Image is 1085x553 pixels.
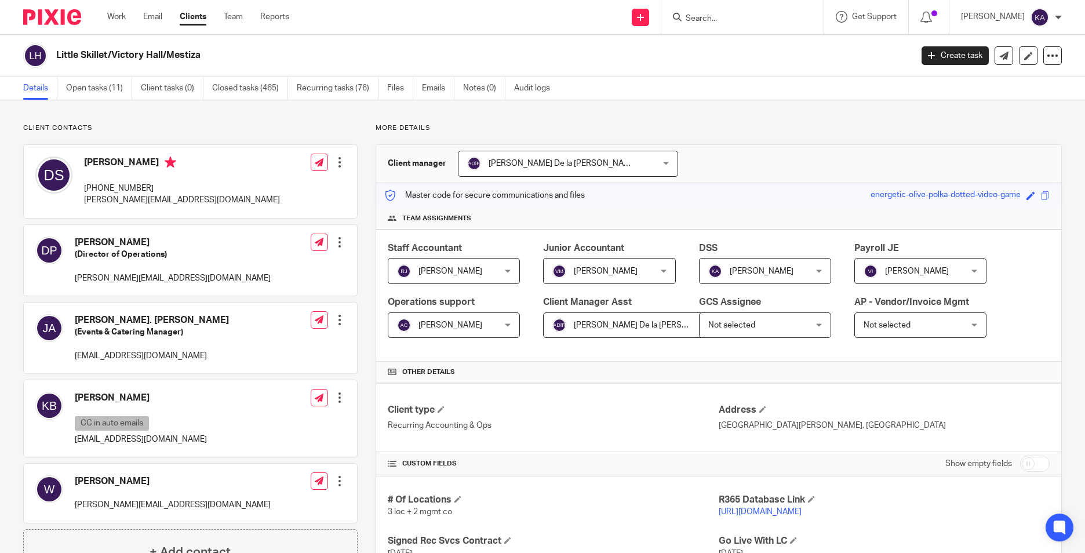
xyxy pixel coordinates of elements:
h4: Address [719,404,1050,416]
img: svg%3E [467,157,481,170]
h4: Client type [388,404,719,416]
h4: Signed Rec Svcs Contract [388,535,719,547]
a: Audit logs [514,77,559,100]
img: Pixie [23,9,81,25]
span: Operations support [388,297,475,307]
p: [PERSON_NAME] [961,11,1025,23]
span: Not selected [708,321,755,329]
span: Team assignments [402,214,471,223]
p: [PERSON_NAME][EMAIL_ADDRESS][DOMAIN_NAME] [75,272,271,284]
span: [PERSON_NAME] [730,267,793,275]
span: GCS Assignee [699,297,761,307]
span: [PERSON_NAME] [418,321,482,329]
span: [PERSON_NAME] De la [PERSON_NAME] [574,321,723,329]
a: Notes (0) [463,77,505,100]
img: svg%3E [552,264,566,278]
label: Show empty fields [945,458,1012,470]
p: [PERSON_NAME][EMAIL_ADDRESS][DOMAIN_NAME] [75,499,271,511]
img: svg%3E [708,264,722,278]
span: 3 loc + 2 mgmt co [388,508,452,516]
a: Emails [422,77,454,100]
img: svg%3E [35,157,72,194]
span: [PERSON_NAME] [418,267,482,275]
a: Files [387,77,413,100]
p: [EMAIL_ADDRESS][DOMAIN_NAME] [75,350,229,362]
img: svg%3E [397,318,411,332]
p: [PERSON_NAME][EMAIL_ADDRESS][DOMAIN_NAME] [84,194,280,206]
i: Primary [165,157,176,168]
span: [PERSON_NAME] [885,267,949,275]
a: Email [143,11,162,23]
a: Clients [180,11,206,23]
a: Work [107,11,126,23]
a: Team [224,11,243,23]
span: Junior Accountant [543,243,624,253]
img: svg%3E [397,264,411,278]
a: [URL][DOMAIN_NAME] [719,508,802,516]
span: [PERSON_NAME] De la [PERSON_NAME] [489,159,638,168]
p: [PHONE_NUMBER] [84,183,280,194]
img: svg%3E [864,264,878,278]
p: Client contacts [23,123,358,133]
span: Client Manager Asst [543,297,632,307]
span: Other details [402,368,455,377]
p: [EMAIL_ADDRESS][DOMAIN_NAME] [75,434,207,445]
h4: [PERSON_NAME] [75,392,207,404]
h4: R365 Database Link [719,494,1050,506]
h4: Go Live With LC [719,535,1050,547]
img: svg%3E [35,392,63,420]
img: svg%3E [35,475,63,503]
a: Reports [260,11,289,23]
p: [GEOGRAPHIC_DATA][PERSON_NAME], [GEOGRAPHIC_DATA] [719,420,1050,431]
h5: (Events & Catering Manager) [75,326,229,338]
span: [PERSON_NAME] [574,267,638,275]
a: Create task [922,46,989,65]
span: AP - Vendor/Invoice Mgmt [854,297,969,307]
span: Payroll JE [854,243,899,253]
img: svg%3E [35,314,63,342]
p: Master code for secure communications and files [385,190,585,201]
a: Details [23,77,57,100]
a: Closed tasks (465) [212,77,288,100]
h4: [PERSON_NAME] [75,237,271,249]
span: Staff Accountant [388,243,462,253]
p: CC in auto emails [75,416,149,431]
a: Client tasks (0) [141,77,203,100]
h2: Little Skillet/Victory Hall/Mestiza [56,49,734,61]
h4: [PERSON_NAME] [75,475,271,487]
input: Search [685,14,789,24]
h4: CUSTOM FIELDS [388,459,719,468]
span: Not selected [864,321,911,329]
p: More details [376,123,1062,133]
a: Recurring tasks (76) [297,77,378,100]
h5: (Director of Operations) [75,249,271,260]
img: svg%3E [23,43,48,68]
h4: [PERSON_NAME] [84,157,280,171]
span: Get Support [852,13,897,21]
h4: [PERSON_NAME]. [PERSON_NAME] [75,314,229,326]
p: Recurring Accounting & Ops [388,420,719,431]
span: DSS [699,243,718,253]
div: energetic-olive-polka-dotted-video-game [871,189,1021,202]
h4: # Of Locations [388,494,719,506]
h3: Client manager [388,158,446,169]
img: svg%3E [35,237,63,264]
img: svg%3E [1031,8,1049,27]
a: Open tasks (11) [66,77,132,100]
img: svg%3E [552,318,566,332]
